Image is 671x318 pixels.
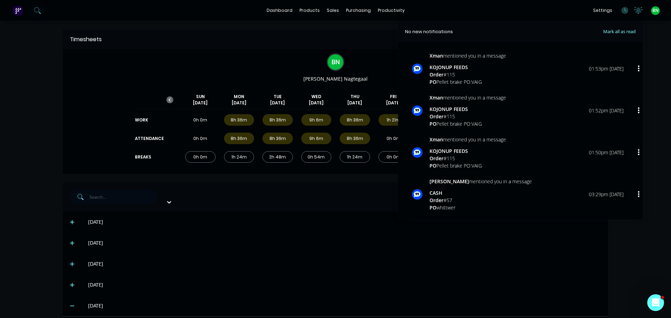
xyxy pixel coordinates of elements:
div: 1h 21m [378,114,409,126]
div: Pellet brake PO:VAIG [430,162,506,169]
div: 0h 0m [378,133,409,144]
span: [DATE] [309,100,324,106]
div: [DATE] [88,239,601,247]
span: WED [311,94,321,100]
div: sales [323,5,342,16]
div: products [296,5,323,16]
div: KOJONUP FEEDS [430,147,506,155]
div: 8h 36m [262,133,293,144]
div: 0h 0m [185,133,216,144]
div: mentioned you in a message [430,52,506,59]
div: B N [327,53,344,71]
div: settings [590,5,616,16]
span: PO [430,120,436,127]
div: 8h 36m [224,114,254,126]
div: 01:53pm [DATE] [589,65,623,72]
span: TUE [274,94,282,100]
span: Order [430,197,443,204]
span: MON [234,94,244,100]
div: 2h 48m [262,151,293,163]
div: 01:50pm [DATE] [589,149,623,156]
div: 8h 36m [340,133,370,144]
div: [DATE] [88,302,601,310]
a: dashboard [263,5,296,16]
div: # 115 [430,155,506,162]
div: 01:52pm [DATE] [589,107,623,114]
div: 0h 54m [301,151,332,163]
div: mentioned you in a message [430,136,506,143]
div: 03:29pm [DATE] [589,191,623,198]
div: mentioned you in a message [430,178,532,185]
span: Order [430,155,443,162]
span: Order [430,71,443,78]
div: # 115 [430,71,506,78]
div: Pellet brake PO:VAIG [430,120,506,127]
span: [DATE] [232,100,246,106]
span: PO [430,162,436,169]
div: WORK [135,117,163,123]
span: [PERSON_NAME] Nagtegaal [303,75,368,82]
span: THU [351,94,359,100]
span: [DATE] [386,100,401,106]
div: 1h 24m [340,151,370,163]
iframe: Intercom live chat [647,294,664,311]
div: [DATE] [88,260,601,268]
div: Pellet brake PO:VAIG [430,78,506,86]
div: 0h 0m [378,151,409,163]
div: 1h 24m [224,151,254,163]
span: [DATE] [270,100,285,106]
div: # 57 [430,197,532,204]
div: [DATE] [88,218,601,226]
img: Factory [13,5,23,16]
span: FRI [390,94,397,100]
div: productivity [374,5,408,16]
div: 9h 6m [301,114,332,126]
div: BREAKS [135,154,163,160]
span: Order [430,113,443,120]
div: purchasing [342,5,374,16]
div: # 115 [430,113,506,120]
div: 0h 0m [185,151,216,163]
span: BN [652,7,658,14]
span: SUN [196,94,205,100]
div: Timesheets [70,35,102,44]
span: [DATE] [193,100,208,106]
div: KOJONUP FEEDS [430,64,506,71]
div: No new notifications [405,28,453,35]
div: 0h 0m [185,114,216,126]
span: Mark all as read [578,28,636,35]
div: mentioned you in a message [430,94,506,101]
div: 9h 6m [301,133,332,144]
span: [DATE] [347,100,362,106]
span: PO [430,79,436,85]
span: Xman [430,136,443,143]
div: 8h 36m [224,133,254,144]
span: [PERSON_NAME] [430,178,469,185]
div: CASH [430,189,532,197]
span: Xman [430,94,443,101]
div: 8h 36m [340,114,370,126]
div: Filter by type [165,195,231,202]
div: [DATE] [88,281,601,289]
div: KOJONUP FEEDS [430,105,506,113]
div: 8h 36m [262,114,293,126]
span: PO [430,204,436,211]
div: whittwer [430,204,532,211]
input: Search... [89,190,158,204]
div: ATTENDANCE [135,135,163,142]
span: Xman [430,52,443,59]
